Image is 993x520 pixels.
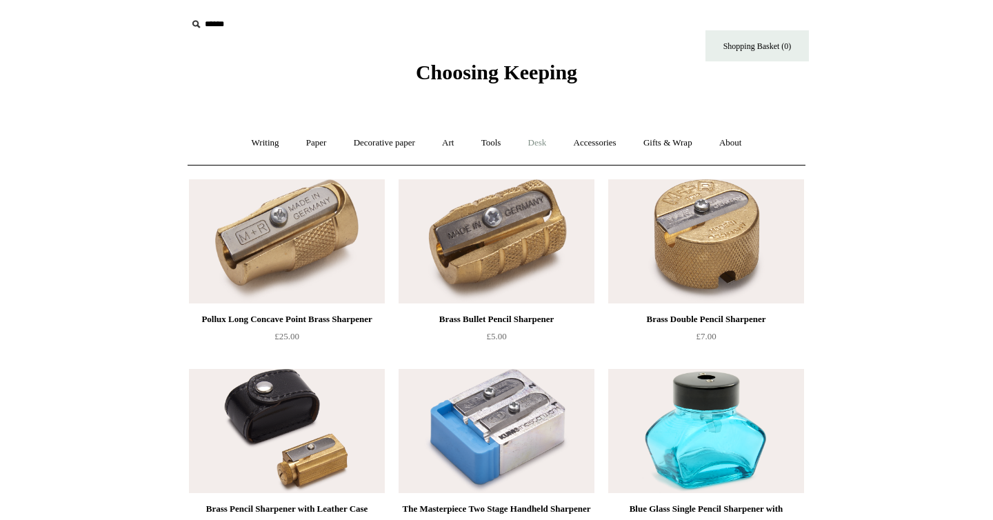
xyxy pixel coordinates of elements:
[705,30,809,61] a: Shopping Basket (0)
[631,125,705,161] a: Gifts & Wrap
[608,369,804,493] a: Blue Glass Single Pencil Sharpener with Reservoir Blue Glass Single Pencil Sharpener with Reservoir
[341,125,428,161] a: Decorative paper
[402,501,591,517] div: The Masterpiece Two Stage Handheld Sharpener
[416,72,577,81] a: Choosing Keeping
[399,311,594,368] a: Brass Bullet Pencil Sharpener £5.00
[707,125,754,161] a: About
[486,331,506,341] span: £5.00
[469,125,514,161] a: Tools
[416,61,577,83] span: Choosing Keeping
[192,501,381,517] div: Brass Pencil Sharpener with Leather Case
[516,125,559,161] a: Desk
[189,369,385,493] a: Brass Pencil Sharpener with Leather Case Brass Pencil Sharpener with Leather Case
[294,125,339,161] a: Paper
[189,179,385,303] img: Pollux Long Concave Point Brass Sharpener
[402,311,591,328] div: Brass Bullet Pencil Sharpener
[399,369,594,493] img: The Masterpiece Two Stage Handheld Sharpener
[608,179,804,303] a: Brass Double Pencil Sharpener Brass Double Pencil Sharpener
[608,369,804,493] img: Blue Glass Single Pencil Sharpener with Reservoir
[189,311,385,368] a: Pollux Long Concave Point Brass Sharpener £25.00
[399,179,594,303] img: Brass Bullet Pencil Sharpener
[274,331,299,341] span: £25.00
[612,311,801,328] div: Brass Double Pencil Sharpener
[189,369,385,493] img: Brass Pencil Sharpener with Leather Case
[696,331,716,341] span: £7.00
[189,179,385,303] a: Pollux Long Concave Point Brass Sharpener Pollux Long Concave Point Brass Sharpener
[399,179,594,303] a: Brass Bullet Pencil Sharpener Brass Bullet Pencil Sharpener
[192,311,381,328] div: Pollux Long Concave Point Brass Sharpener
[608,179,804,303] img: Brass Double Pencil Sharpener
[430,125,466,161] a: Art
[399,369,594,493] a: The Masterpiece Two Stage Handheld Sharpener The Masterpiece Two Stage Handheld Sharpener
[608,311,804,368] a: Brass Double Pencil Sharpener £7.00
[239,125,292,161] a: Writing
[561,125,629,161] a: Accessories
